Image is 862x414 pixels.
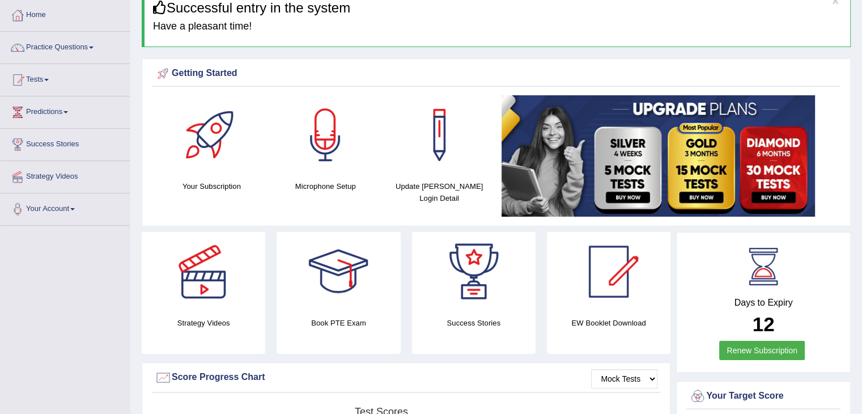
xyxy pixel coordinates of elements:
[142,317,265,329] h4: Strategy Videos
[412,317,536,329] h4: Success Stories
[1,193,130,222] a: Your Account
[1,129,130,157] a: Success Stories
[689,298,838,308] h4: Days to Expiry
[502,95,815,217] img: small5.jpg
[547,317,670,329] h4: EW Booklet Download
[388,180,491,204] h4: Update [PERSON_NAME] Login Detail
[155,65,838,82] div: Getting Started
[1,64,130,92] a: Tests
[153,1,842,15] h3: Successful entry in the system
[719,341,805,360] a: Renew Subscription
[274,180,377,192] h4: Microphone Setup
[160,180,263,192] h4: Your Subscription
[277,317,400,329] h4: Book PTE Exam
[689,388,838,405] div: Your Target Score
[153,21,842,32] h4: Have a pleasant time!
[1,96,130,125] a: Predictions
[1,161,130,189] a: Strategy Videos
[1,32,130,60] a: Practice Questions
[753,313,775,335] b: 12
[155,369,657,386] div: Score Progress Chart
